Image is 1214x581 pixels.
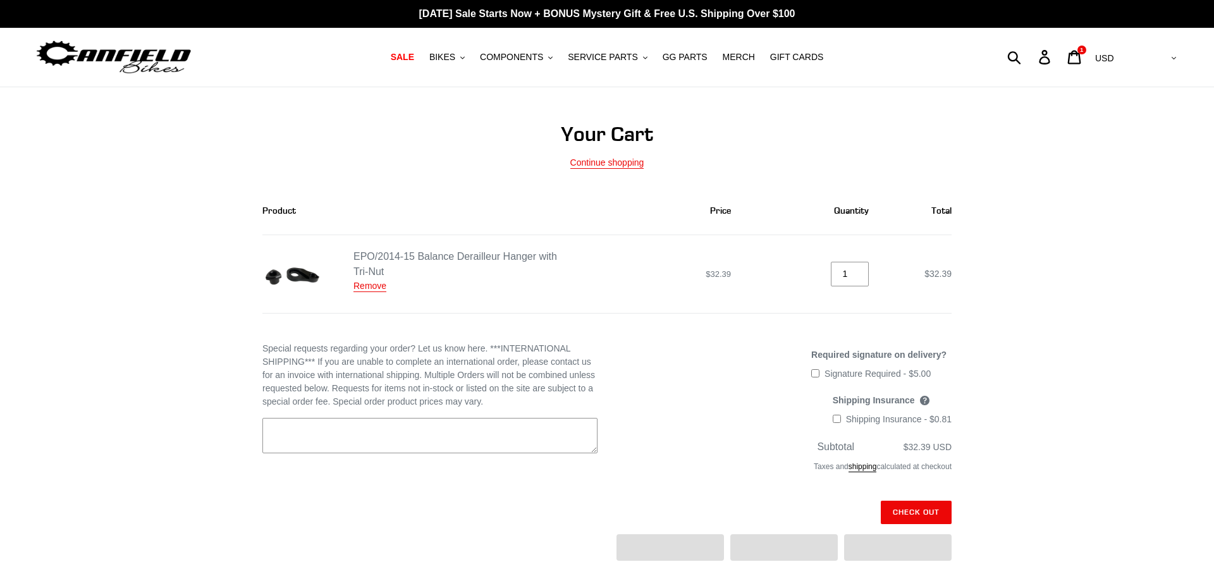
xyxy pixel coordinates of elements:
h1: Your Cart [262,122,952,146]
th: Quantity [745,187,883,235]
span: Shipping Insurance [833,395,915,405]
img: Canfield EPO Derailleur Hanger with Tri-hanger [262,249,323,299]
span: Required signature on delivery? [811,350,947,360]
span: COMPONENTS [480,52,543,63]
span: 1 [1080,47,1083,53]
div: Taxes and calculated at checkout [616,455,952,485]
a: MERCH [716,49,761,66]
span: BIKES [429,52,455,63]
span: Shipping Insurance - $0.81 [846,414,952,424]
span: $32.39 [706,269,731,279]
a: GIFT CARDS [764,49,830,66]
a: 1 [1060,44,1090,71]
span: Subtotal [817,441,854,452]
input: Search [1014,43,1046,71]
th: Product [262,187,573,235]
th: Price [573,187,745,235]
a: GG PARTS [656,49,714,66]
label: Special requests regarding your order? Let us know here. ***INTERNATIONAL SHIPPING*** If you are ... [262,342,598,408]
button: SERVICE PARTS [561,49,653,66]
th: Total [883,187,952,235]
button: BIKES [423,49,471,66]
a: EPO/2014-15 Balance Derailleur Hanger with Tri-Nut [353,251,557,277]
span: GIFT CARDS [770,52,824,63]
a: SALE [384,49,420,66]
span: SALE [391,52,414,63]
input: Shipping Insurance - $0.81 [833,415,841,423]
a: shipping [849,462,877,472]
input: Check out [881,501,952,523]
img: Canfield Bikes [35,37,193,77]
a: Continue shopping [570,157,644,169]
button: COMPONENTS [474,49,559,66]
span: MERCH [723,52,755,63]
span: $32.39 [924,269,952,279]
span: $32.39 USD [904,442,952,452]
span: GG PARTS [663,52,708,63]
input: Signature Required - $5.00 [811,369,819,377]
span: Signature Required - $5.00 [825,369,931,379]
a: Remove EPO/2014-15 Balance Derailleur Hanger with Tri-Nut [353,281,386,292]
span: SERVICE PARTS [568,52,637,63]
